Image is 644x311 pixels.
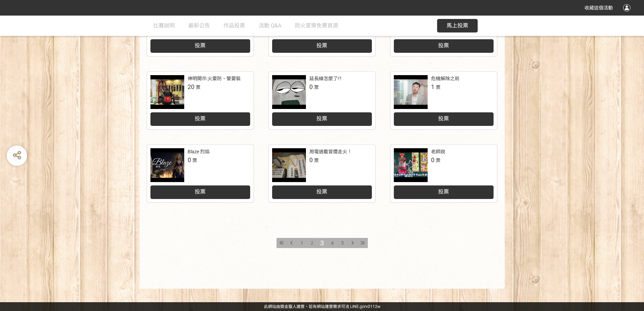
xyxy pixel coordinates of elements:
[153,16,175,36] a: 比賽說明
[188,83,194,90] span: 20
[269,72,375,129] a: 延長線怎麼了!?0票投票
[195,188,206,195] span: 投票
[259,16,281,36] a: 活動 Q&A
[341,240,344,246] span: 5
[438,42,449,49] span: 投票
[316,42,327,49] span: 投票
[314,158,319,163] span: 票
[360,304,380,309] a: @irv0112w
[147,145,254,202] a: Blaze 烈焰0票投票
[295,16,338,36] a: 防火宣導免費資源
[585,5,613,10] span: 收藏這個活動
[269,145,375,202] a: 用電過載冒煙走火！0票投票
[316,188,327,195] span: 投票
[223,16,245,36] a: 作品投票
[188,16,210,36] a: 最新公告
[316,115,327,122] span: 投票
[309,83,313,90] span: 0
[437,19,478,32] button: 馬上投票
[188,148,210,155] div: Blaze 烈焰
[447,22,468,29] span: 馬上投票
[431,156,434,163] span: 0
[431,148,445,155] div: 老師說
[195,42,206,49] span: 投票
[188,22,210,29] span: 最新公告
[438,115,449,122] span: 投票
[195,115,206,122] span: 投票
[314,85,319,90] span: 票
[301,240,303,246] span: 1
[431,75,459,82] div: 危機解除之前
[223,22,245,29] span: 作品投票
[436,158,440,163] span: 票
[311,240,313,246] span: 2
[153,22,175,29] span: 比賽說明
[259,22,281,29] span: 活動 Q&A
[196,85,200,90] span: 票
[320,239,324,247] span: 3
[309,75,341,82] div: 延長線怎麼了!?
[390,145,497,202] a: 老師說0票投票
[264,304,380,309] span: 可洽 LINE:
[438,188,449,195] span: 投票
[309,156,313,163] span: 0
[390,72,497,129] a: 危機解除之前1票投票
[295,22,338,29] span: 防火宣導免費資源
[431,83,434,90] span: 1
[188,75,241,82] div: 神明開示:火要防、警要裝
[188,156,191,163] span: 0
[192,158,197,163] span: 票
[147,72,254,129] a: 神明開示:火要防、警要裝20票投票
[436,85,440,90] span: 票
[264,304,341,309] a: 此網站由獎金獵人建置，若有網站建置需求
[309,148,352,155] div: 用電過載冒煙走火！
[331,240,334,246] span: 4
